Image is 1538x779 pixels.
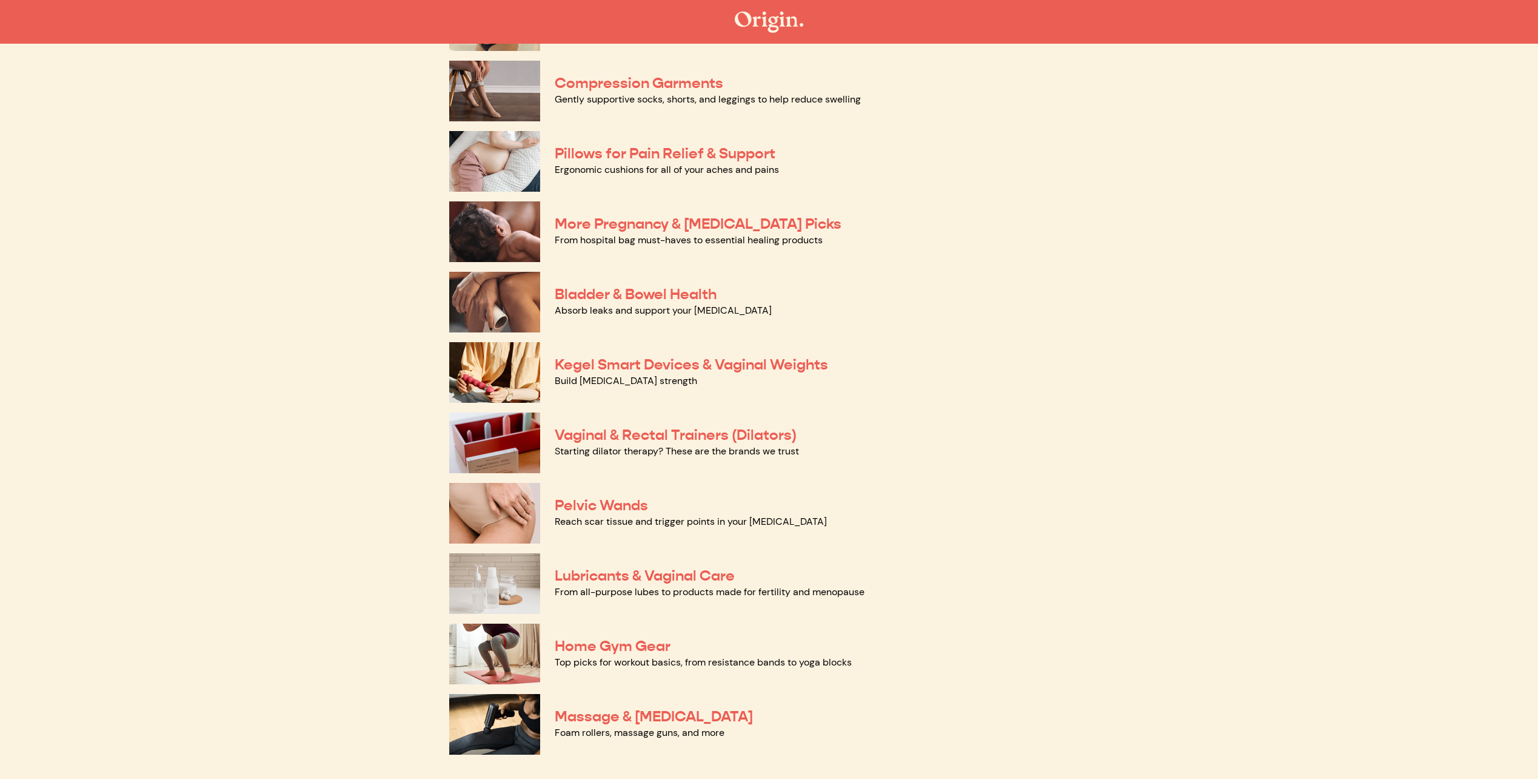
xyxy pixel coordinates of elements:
[555,144,775,163] a: Pillows for Pain Relief & Support
[449,342,540,403] img: Kegel Smart Devices & Vaginal Weights
[555,637,670,655] a: Home Gym Gear
[555,356,828,374] a: Kegel Smart Devices & Vaginal Weights
[555,656,852,669] a: Top picks for workout basics, from resistance bands to yoga blocks
[555,515,827,528] a: Reach scar tissue and trigger points in your [MEDICAL_DATA]
[449,624,540,684] img: Home Gym Gear
[555,567,735,585] a: Lubricants & Vaginal Care
[449,272,540,332] img: Bladder & Bowel Health
[449,131,540,192] img: Pillows for Pain Relief & Support
[555,304,772,317] a: Absorb leaks and support your [MEDICAL_DATA]
[555,93,861,106] a: Gently supportive socks, shorts, and leggings to help reduce swelling
[449,413,540,473] img: Vaginal & Rectal Trainers (Dilators)
[555,285,717,303] a: Bladder & Bowel Health
[555,726,724,739] a: Foam rollers, massage guns, and more
[555,445,799,457] a: Starting dilator therapy? These are the brands we trust
[555,74,723,92] a: Compression Garments
[735,12,803,33] img: The Origin Shop
[555,426,797,444] a: Vaginal & Rectal Trainers (Dilators)
[449,483,540,544] img: Pelvic Wands
[449,201,540,262] img: More Pregnancy & Postpartum Picks
[555,215,841,233] a: More Pregnancy & [MEDICAL_DATA] Picks
[449,61,540,121] img: Compression Garments
[449,553,540,614] img: Lubricants & Vaginal Care
[555,374,697,387] a: Build [MEDICAL_DATA] strength
[555,163,779,176] a: Ergonomic cushions for all of your aches and pains
[449,694,540,755] img: Massage & Myofascial Release
[555,234,823,246] a: From hospital bag must-haves to essential healing products
[555,496,648,514] a: Pelvic Wands
[555,585,864,598] a: From all-purpose lubes to products made for fertility and menopause
[555,707,753,726] a: Massage & [MEDICAL_DATA]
